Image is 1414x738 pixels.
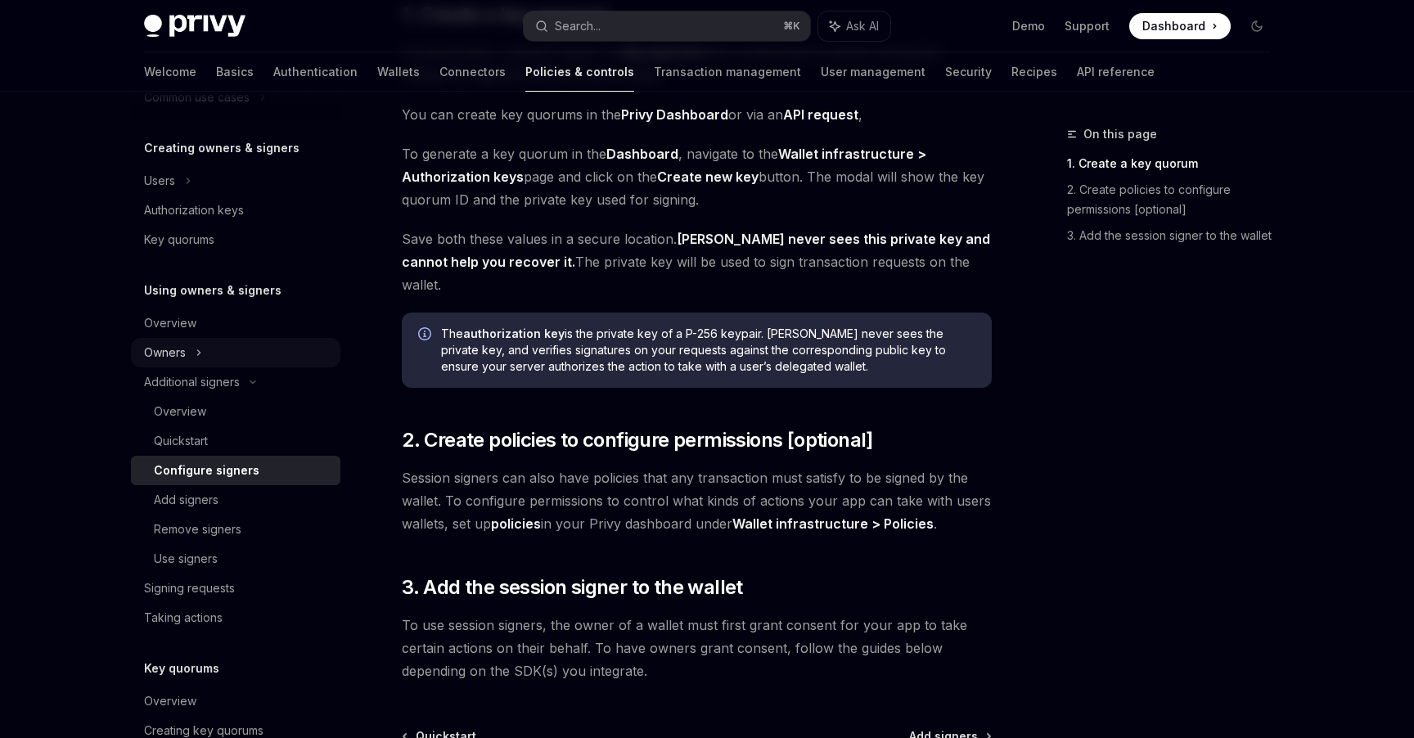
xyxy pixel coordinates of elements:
div: Overview [154,402,206,421]
span: Save both these values in a secure location. The private key will be used to sign transaction req... [402,227,992,296]
div: Use signers [154,549,218,569]
a: API request [783,106,858,124]
h5: Using owners & signers [144,281,281,300]
a: Wallets [377,52,420,92]
span: On this page [1083,124,1157,144]
a: Quickstart [131,426,340,456]
div: Configure signers [154,461,259,480]
svg: Info [418,327,435,344]
strong: Wallet infrastructure > Policies [732,515,934,532]
h5: Key quorums [144,659,219,678]
a: Add signers [131,485,340,515]
a: API reference [1077,52,1155,92]
span: 3. Add the session signer to the wallet [402,574,743,601]
div: Overview [144,691,196,711]
a: Privy Dashboard [621,106,728,124]
a: Basics [216,52,254,92]
div: Authorization keys [144,200,244,220]
span: To use session signers, the owner of a wallet must first grant consent for your app to take certa... [402,614,992,682]
div: Add signers [154,490,218,510]
strong: authorization key [463,326,565,340]
button: Ask AI [818,11,890,41]
a: Overview [131,686,340,716]
a: Policies & controls [525,52,634,92]
a: Overview [131,397,340,426]
span: Session signers can also have policies that any transaction must satisfy to be signed by the wall... [402,466,992,535]
span: Dashboard [1142,18,1205,34]
a: Authorization keys [131,196,340,225]
div: Owners [144,343,186,362]
img: dark logo [144,15,245,38]
a: Remove signers [131,515,340,544]
div: Search... [555,16,601,36]
a: 3. Add the session signer to the wallet [1067,223,1283,249]
a: Support [1065,18,1110,34]
div: Signing requests [144,578,235,598]
div: Additional signers [144,372,240,392]
span: 2. Create policies to configure permissions [optional] [402,427,873,453]
div: Overview [144,313,196,333]
button: Toggle dark mode [1244,13,1270,39]
a: Recipes [1011,52,1057,92]
a: 2. Create policies to configure permissions [optional] [1067,177,1283,223]
div: Quickstart [154,431,208,451]
div: Taking actions [144,608,223,628]
a: Connectors [439,52,506,92]
div: Users [144,171,175,191]
a: Dashboard [1129,13,1231,39]
div: Remove signers [154,520,241,539]
h5: Creating owners & signers [144,138,299,158]
a: Key quorums [131,225,340,254]
a: Configure signers [131,456,340,485]
div: Key quorums [144,230,214,250]
a: Dashboard [606,146,678,163]
a: Overview [131,308,340,338]
strong: [PERSON_NAME] never sees this private key and cannot help you recover it. [402,231,990,270]
a: Welcome [144,52,196,92]
a: Security [945,52,992,92]
a: policies [491,515,541,533]
a: Taking actions [131,603,340,632]
span: ⌘ K [783,20,800,33]
span: To generate a key quorum in the , navigate to the page and click on the button. The modal will sh... [402,142,992,211]
span: You can create key quorums in the or via an , [402,103,992,126]
a: Authentication [273,52,358,92]
a: User management [821,52,925,92]
a: Use signers [131,544,340,574]
button: Search...⌘K [524,11,810,41]
span: Ask AI [846,18,879,34]
a: Transaction management [654,52,801,92]
a: Demo [1012,18,1045,34]
a: 1. Create a key quorum [1067,151,1283,177]
span: The is the private key of a P-256 keypair. [PERSON_NAME] never sees the private key, and verifies... [441,326,975,375]
strong: Create new key [657,169,759,185]
a: Signing requests [131,574,340,603]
